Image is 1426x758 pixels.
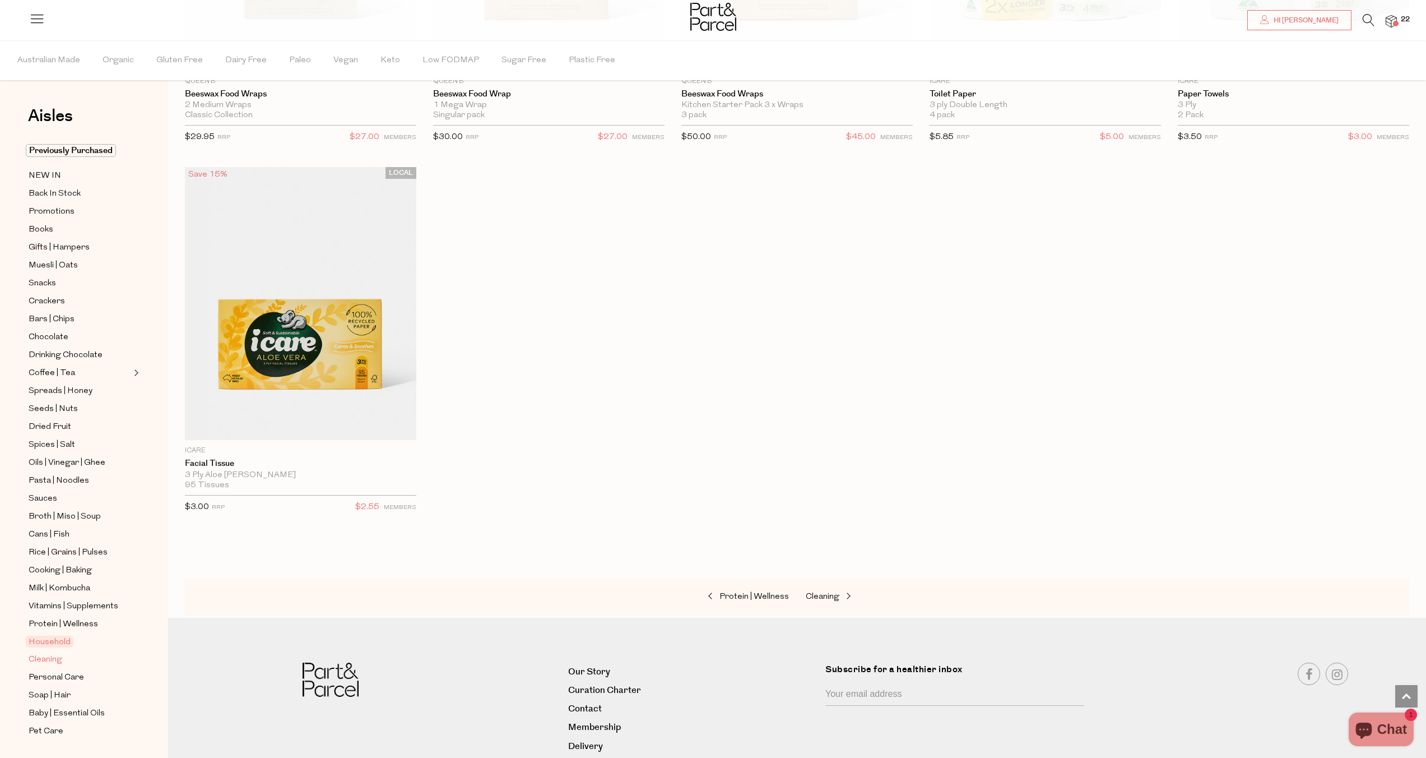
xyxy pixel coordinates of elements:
[29,456,105,470] span: Oils | Vinegar | Ghee
[29,528,69,542] span: Cans | Fish
[598,130,628,145] span: $27.00
[29,420,71,434] span: Dried Fruit
[1205,135,1218,141] small: RRP
[29,653,62,667] span: Cleaning
[29,492,131,506] a: Sauces
[29,330,131,344] a: Chocolate
[29,403,78,416] span: Seeds | Nuts
[1386,15,1397,27] a: 22
[29,707,105,720] span: Baby | Essential Oils
[29,618,98,631] span: Protein | Wellness
[846,130,876,145] span: $45.00
[29,564,92,577] span: Cooking | Baking
[29,438,75,452] span: Spices | Salt
[385,167,416,179] span: LOCAL
[681,133,711,141] span: $50.00
[384,505,416,511] small: MEMBERS
[569,41,615,80] span: Plastic Free
[29,187,131,201] a: Back In Stock
[1178,89,1409,99] a: Paper Towels
[29,259,78,272] span: Muesli | Oats
[29,706,131,720] a: Baby | Essential Oils
[806,593,839,601] span: Cleaning
[825,685,1084,706] input: Your email address
[29,169,61,183] span: NEW IN
[185,480,229,491] span: 95 Tissues
[29,724,131,738] a: Pet Care
[185,446,416,456] p: icare
[29,349,103,362] span: Drinking Chocolate
[29,546,108,560] span: Rice | Grains | Pulses
[568,701,817,717] a: Contact
[29,420,131,434] a: Dried Fruit
[29,510,131,524] a: Broth | Miso | Soup
[632,135,665,141] small: MEMBERS
[185,167,416,440] img: Facial Tissue
[466,135,479,141] small: RRP
[1178,76,1409,86] p: icare
[677,590,789,604] a: Protein | Wellness
[29,294,131,308] a: Crackers
[29,144,131,158] a: Previously Purchased
[29,366,131,380] a: Coffee | Tea
[433,100,665,110] div: 1 Mega Wrap
[29,474,89,488] span: Pasta | Noodles
[217,135,230,141] small: RRP
[825,663,1091,685] label: Subscribe for a healthier inbox
[185,89,416,99] a: Beeswax Food Wraps
[380,41,400,80] span: Keto
[29,599,131,613] a: Vitamins | Supplements
[1398,15,1413,25] span: 22
[1247,10,1351,30] a: Hi [PERSON_NAME]
[29,223,53,237] span: Books
[29,312,131,326] a: Bars | Chips
[29,205,131,219] a: Promotions
[681,110,707,121] span: 3 pack
[568,739,817,754] a: Delivery
[26,636,73,648] span: Household
[29,348,131,362] a: Drinking Chocolate
[1348,130,1372,145] span: $3.00
[29,456,131,470] a: Oils | Vinegar | Ghee
[433,76,665,86] p: Queen B
[17,41,80,80] span: Australian Made
[29,510,101,524] span: Broth | Miso | Soup
[29,277,56,290] span: Snacks
[1178,110,1204,121] span: 2 Pack
[29,635,131,649] a: Household
[806,590,918,604] a: Cleaning
[568,664,817,680] a: Our Story
[103,41,134,80] span: Organic
[930,110,955,121] span: 4 pack
[1377,135,1409,141] small: MEMBERS
[681,76,913,86] p: Queen B
[1178,100,1409,110] div: 3 Ply
[501,41,546,80] span: Sugar Free
[1345,713,1417,749] inbox-online-store-chat: Shopify online store chat
[1100,130,1124,145] span: $5.00
[422,41,479,80] span: Low FODMAP
[1178,133,1202,141] span: $3.50
[28,104,73,128] span: Aisles
[433,89,665,99] a: Beeswax Food Wrap
[880,135,913,141] small: MEMBERS
[930,133,954,141] span: $5.85
[568,720,817,735] a: Membership
[185,459,416,469] a: Facial Tissue
[433,133,463,141] span: $30.00
[29,689,71,702] span: Soap | Hair
[26,144,116,157] span: Previously Purchased
[29,169,131,183] a: NEW IN
[29,725,63,738] span: Pet Care
[29,384,131,398] a: Spreads | Honey
[29,276,131,290] a: Snacks
[714,135,727,141] small: RRP
[29,295,65,308] span: Crackers
[29,313,75,326] span: Bars | Chips
[29,563,131,577] a: Cooking | Baking
[433,110,485,121] span: Singular pack
[29,258,131,272] a: Muesli | Oats
[29,600,118,613] span: Vitamins | Supplements
[289,41,311,80] span: Paleo
[29,385,92,398] span: Spreads | Honey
